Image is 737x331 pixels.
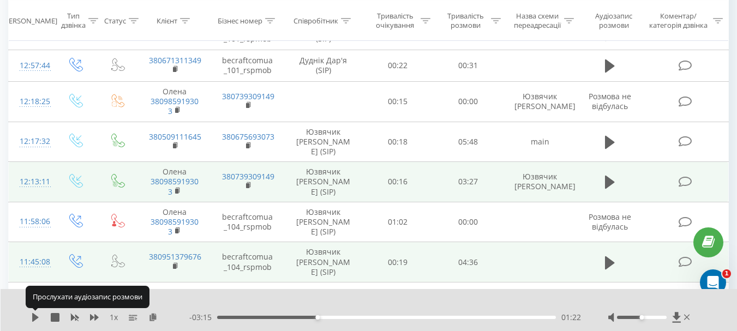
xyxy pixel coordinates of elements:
[586,11,642,30] div: Аудіозапис розмови
[110,312,118,323] span: 1 x
[363,122,433,162] td: 00:18
[284,162,363,202] td: Юзвячик [PERSON_NAME] (SIP)
[218,16,262,25] div: Бізнес номер
[363,242,433,282] td: 00:19
[189,312,217,323] span: - 03:15
[20,171,43,192] div: 12:13:11
[433,162,504,202] td: 03:27
[433,122,504,162] td: 05:48
[433,202,504,242] td: 00:00
[646,11,710,30] div: Коментар/категорія дзвінка
[284,202,363,242] td: Юзвячик [PERSON_NAME] (SIP)
[513,11,561,30] div: Назва схеми переадресації
[284,50,363,81] td: Дуднік Дар'я (SIP)
[20,287,43,309] div: 11:44:38
[363,282,433,314] td: 00:38
[151,96,199,116] a: 380985919303
[433,82,504,122] td: 00:00
[363,82,433,122] td: 00:15
[373,11,418,30] div: Тривалість очікування
[284,122,363,162] td: Юзвячик [PERSON_NAME] (SIP)
[149,131,201,142] a: 380509111645
[20,91,43,112] div: 12:18:25
[504,82,577,122] td: Юзвячик [PERSON_NAME]
[589,91,631,111] span: Розмова не відбулась
[722,269,731,278] span: 1
[293,16,338,25] div: Співробітник
[222,171,274,182] a: 380739309149
[589,287,631,308] span: Розмова не відбулась
[504,122,577,162] td: main
[211,242,284,282] td: becraftcomua_104_rspmob
[363,202,433,242] td: 01:02
[222,91,274,101] a: 380739309149
[2,16,57,25] div: [PERSON_NAME]
[138,162,211,202] td: Олена
[138,82,211,122] td: Олена
[149,251,201,262] a: 380951379676
[149,287,201,298] a: 380959214271
[20,131,43,152] div: 12:17:32
[20,211,43,232] div: 11:58:06
[157,16,177,25] div: Клієнт
[315,315,320,320] div: Accessibility label
[363,50,433,81] td: 00:22
[151,216,199,237] a: 380985919303
[211,50,284,81] td: becraftcomua_101_rspmob
[561,312,581,323] span: 01:22
[222,131,274,142] a: 380675693073
[61,11,86,30] div: Тип дзвінка
[363,162,433,202] td: 00:16
[639,315,644,320] div: Accessibility label
[211,202,284,242] td: becraftcomua_104_rspmob
[700,269,726,296] iframe: Intercom live chat
[504,162,577,202] td: Юзвячик [PERSON_NAME]
[20,251,43,273] div: 11:45:08
[149,55,201,65] a: 380671311349
[433,282,504,314] td: 00:00
[433,50,504,81] td: 00:31
[222,287,274,298] a: 380736819118
[589,212,631,232] span: Розмова не відбулась
[284,282,363,314] td: Щавлінська Діана (SIP)
[138,202,211,242] td: Олена
[443,11,488,30] div: Тривалість розмови
[20,55,43,76] div: 12:57:44
[151,176,199,196] a: 380985919303
[26,286,149,308] div: Прослухати аудіозапис розмови
[284,242,363,282] td: Юзвячик [PERSON_NAME] (SIP)
[104,16,126,25] div: Статус
[433,242,504,282] td: 04:36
